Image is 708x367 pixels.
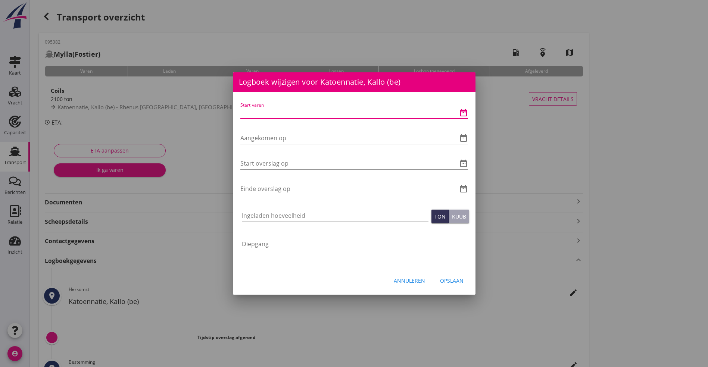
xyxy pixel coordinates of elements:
[449,210,469,223] button: Kuub
[394,277,425,285] div: Annuleren
[459,108,468,117] i: date_range
[440,277,464,285] div: Opslaan
[434,274,470,287] button: Opslaan
[240,132,447,144] input: Aangekomen op
[459,134,468,142] i: date_range
[240,157,447,169] input: Start overslag op
[388,274,431,287] button: Annuleren
[431,210,449,223] button: Ton
[459,184,468,193] i: date_range
[240,107,447,119] input: Start varen
[242,238,428,250] input: Diepgang
[242,210,428,222] input: Ingeladen hoeveelheid
[240,183,447,195] input: Einde overslag op
[233,72,475,92] div: Logboek wijzigen voor Katoennatie, Kallo (be)
[459,159,468,168] i: date_range
[434,213,446,220] div: Ton
[452,213,466,220] div: Kuub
